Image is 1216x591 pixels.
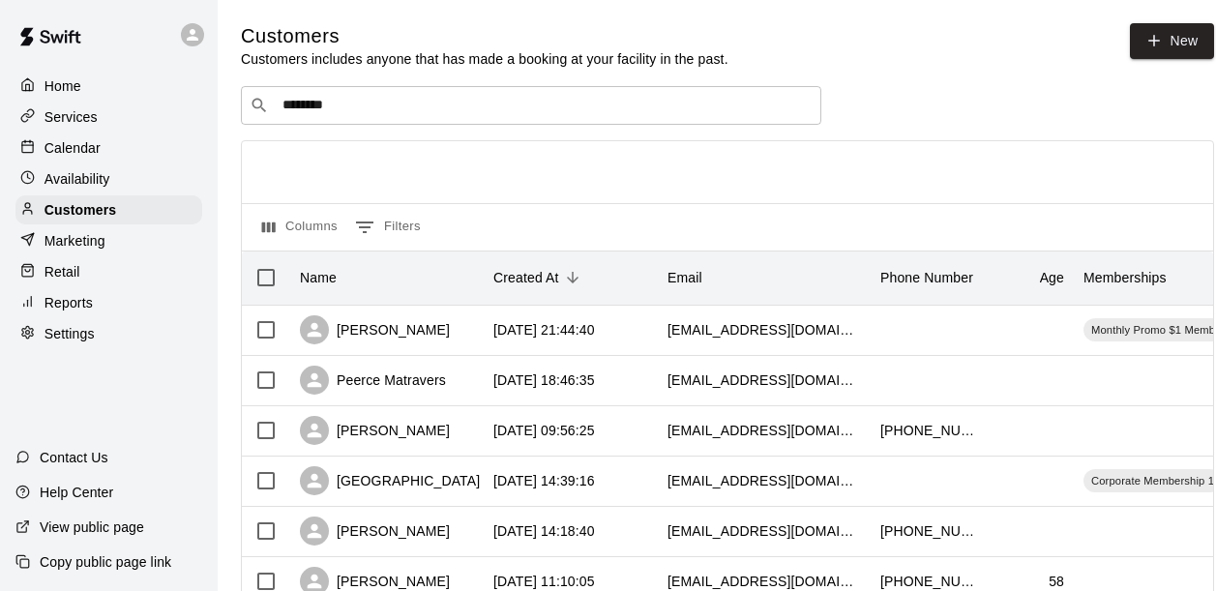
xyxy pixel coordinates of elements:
a: Settings [15,319,202,348]
a: Customers [15,195,202,224]
div: Memberships [1083,251,1167,305]
p: Help Center [40,483,113,502]
div: +18016475138 [880,521,977,541]
div: Peerce Matravers [300,366,446,395]
div: Created At [493,251,559,305]
p: Customers [44,200,116,220]
a: New [1130,23,1213,59]
div: Name [300,251,337,305]
p: Services [44,107,98,127]
div: [PERSON_NAME] [300,315,450,344]
div: micheleanell@gmail.com [667,521,861,541]
div: imeldanena@gmail.com [667,421,861,440]
a: Availability [15,164,202,193]
div: +17753423065 [880,572,977,591]
div: [GEOGRAPHIC_DATA] and Out door expo s [300,466,609,495]
p: Copy public page link [40,552,171,572]
div: Phone Number [871,251,987,305]
div: Age [987,251,1074,305]
div: Name [290,251,484,305]
p: Settings [44,324,95,343]
p: Customers includes anyone that has made a booking at your facility in the past. [241,49,728,69]
div: +18017129746 [880,421,977,440]
p: View public page [40,517,144,537]
p: Retail [44,262,80,281]
div: [PERSON_NAME] [300,517,450,546]
div: 2025-07-30 14:39:16 [493,471,595,490]
p: Marketing [44,231,105,251]
div: 2025-08-04 09:56:25 [493,421,595,440]
a: Retail [15,257,202,286]
div: pirfam@yahoo.com [667,471,861,490]
button: Select columns [257,212,342,243]
div: 2025-08-07 18:46:35 [493,370,595,390]
button: Show filters [350,212,426,243]
a: Services [15,103,202,132]
div: xcbxuebingqing@gmail.com [667,320,861,340]
div: 2025-07-27 11:10:05 [493,572,595,591]
div: Created At [484,251,658,305]
p: Availability [44,169,110,189]
div: 2025-08-08 21:44:40 [493,320,595,340]
button: Sort [559,264,586,291]
div: Phone Number [880,251,973,305]
p: Calendar [44,138,101,158]
div: d.ferrin0825@gmail.com [667,572,861,591]
div: Search customers by name or email [241,86,821,125]
div: Age [1040,251,1064,305]
div: Email [667,251,702,305]
p: Reports [44,293,93,312]
div: piercematravers@gmail.com [667,370,861,390]
div: Email [658,251,871,305]
a: Reports [15,288,202,317]
p: Contact Us [40,448,108,467]
p: Home [44,76,81,96]
div: 2025-07-30 14:18:40 [493,521,595,541]
a: Calendar [15,133,202,163]
a: Marketing [15,226,202,255]
div: 58 [1049,572,1064,591]
a: Home [15,72,202,101]
h5: Customers [241,23,728,49]
div: [PERSON_NAME] [300,416,450,445]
